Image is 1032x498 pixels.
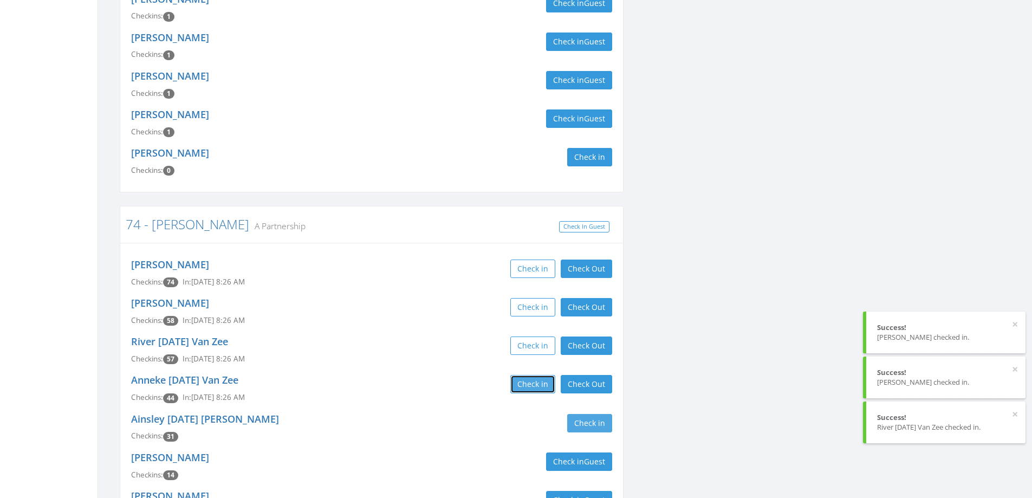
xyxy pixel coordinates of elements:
span: Checkin count [163,354,178,364]
span: Guest [584,36,605,47]
a: Check In Guest [559,221,609,232]
span: Checkin count [163,127,174,137]
div: Success! [877,322,1015,333]
button: × [1012,454,1018,465]
div: [PERSON_NAME] checked in. [877,332,1015,342]
span: Checkin count [163,50,174,60]
span: Checkins: [131,127,163,137]
span: Checkins: [131,277,163,287]
div: Success! [877,412,1015,423]
span: Checkin count [163,393,178,403]
a: [PERSON_NAME] [131,108,209,121]
a: Ainsley [DATE] [PERSON_NAME] [131,412,279,425]
button: Check Out [561,298,612,316]
button: × [1012,319,1018,330]
span: Checkins: [131,165,163,175]
span: Checkins: [131,49,163,59]
a: River [DATE] Van Zee [131,335,228,348]
span: Guest [584,456,605,467]
span: Checkins: [131,88,163,98]
span: In: [DATE] 8:26 AM [183,392,245,402]
div: Success! [877,457,1015,468]
span: Checkins: [131,431,163,441]
button: Check inGuest [546,33,612,51]
span: Checkins: [131,11,163,21]
button: Check Out [561,337,612,355]
button: Check in [510,375,555,393]
a: [PERSON_NAME] [131,258,209,271]
small: A Partnership [249,220,306,232]
span: In: [DATE] 8:26 AM [183,277,245,287]
a: [PERSON_NAME] [131,31,209,44]
button: Check Out [561,375,612,393]
button: Check in [567,148,612,166]
a: [PERSON_NAME] [131,69,209,82]
button: × [1012,409,1018,420]
button: Check in [510,260,555,278]
span: Checkin count [163,12,174,22]
div: [PERSON_NAME] checked in. [877,377,1015,387]
button: Check inGuest [546,71,612,89]
span: Checkin count [163,277,178,287]
span: Checkins: [131,470,163,480]
span: Checkins: [131,354,163,364]
button: × [1012,364,1018,375]
a: [PERSON_NAME] [131,451,209,464]
button: Check Out [561,260,612,278]
span: Guest [584,113,605,124]
span: Checkin count [163,166,174,176]
button: Check inGuest [546,109,612,128]
a: [PERSON_NAME] [131,296,209,309]
span: Checkin count [163,470,178,480]
div: River [DATE] Van Zee checked in. [877,422,1015,432]
a: Anneke [DATE] Van Zee [131,373,238,386]
span: Checkins: [131,315,163,325]
span: In: [DATE] 8:26 AM [183,354,245,364]
div: Success! [877,367,1015,378]
span: Checkins: [131,392,163,402]
button: Check in [510,337,555,355]
div: Anneke [DATE] Van Zee checked in. [877,467,1015,477]
span: Checkin count [163,432,178,442]
button: Check inGuest [546,452,612,471]
span: Checkin count [163,316,178,326]
span: Guest [584,75,605,85]
a: 74 - [PERSON_NAME] [126,215,249,233]
button: Check in [567,414,612,432]
button: Check in [510,298,555,316]
span: Checkin count [163,89,174,99]
a: [PERSON_NAME] [131,146,209,159]
span: In: [DATE] 8:26 AM [183,315,245,325]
